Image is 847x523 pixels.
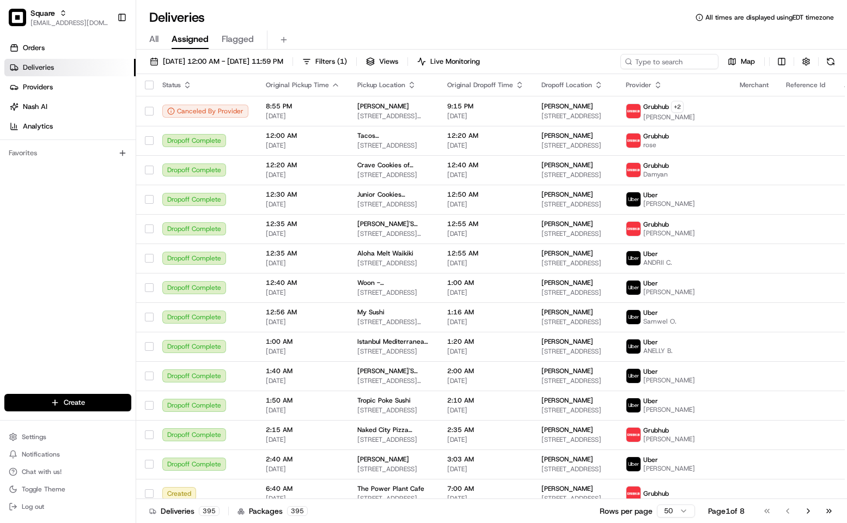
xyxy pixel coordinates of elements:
span: The Power Plant Cafe [357,484,424,493]
span: [PERSON_NAME] [541,278,593,287]
img: uber-new-logo.jpeg [626,192,641,206]
span: [PERSON_NAME] [643,288,695,296]
span: [DATE] [447,200,524,209]
span: [STREET_ADDRESS] [357,141,430,150]
span: 2:40 AM [266,455,340,464]
span: Grubhub [643,220,669,229]
span: [PERSON_NAME] [643,435,695,443]
span: [STREET_ADDRESS] [541,435,608,444]
span: [DATE] [266,465,340,473]
span: [STREET_ADDRESS] [541,288,608,297]
span: [STREET_ADDRESS][PERSON_NAME] [357,494,430,503]
span: [STREET_ADDRESS] [541,171,608,179]
span: [DATE] [447,112,524,120]
span: Status [162,81,181,89]
span: [DATE] [447,376,524,385]
span: Pickup Location [357,81,405,89]
span: [PERSON_NAME] [541,161,593,169]
span: [DATE] [266,347,340,356]
span: Notifications [22,450,60,459]
span: [PERSON_NAME] [357,102,409,111]
span: [STREET_ADDRESS][PERSON_NAME] [357,112,430,120]
span: 12:56 AM [266,308,340,317]
span: [DATE] [266,435,340,444]
span: [DATE] [447,465,524,473]
span: [DATE] 12:00 AM - [DATE] 11:59 PM [163,57,283,66]
span: Grubhub [643,132,669,141]
span: [STREET_ADDRESS] [357,435,430,444]
span: Naked City Pizza Decatur [357,425,430,434]
span: 7:00 AM [447,484,524,493]
span: 8:55 PM [266,102,340,111]
span: [STREET_ADDRESS] [541,112,608,120]
a: Deliveries [4,59,136,76]
button: Create [4,394,131,411]
span: [STREET_ADDRESS] [541,318,608,326]
span: Uber [643,338,658,346]
button: Notifications [4,447,131,462]
span: [STREET_ADDRESS] [357,347,430,356]
img: uber-new-logo.jpeg [626,369,641,383]
button: Filters(1) [297,54,352,69]
span: Merchant [740,81,769,89]
span: [STREET_ADDRESS][PERSON_NAME] [357,318,430,326]
span: Providers [23,82,53,92]
span: 2:35 AM [447,425,524,434]
span: 1:16 AM [447,308,524,317]
span: [DATE] [447,435,524,444]
span: Assigned [172,33,209,46]
img: 5e692f75ce7d37001a5d71f1 [626,163,641,177]
span: 12:20 AM [266,161,340,169]
span: [PERSON_NAME] [541,484,593,493]
span: 1:00 AM [266,337,340,346]
button: [DATE] 12:00 AM - [DATE] 11:59 PM [145,54,288,69]
span: 3:03 AM [447,455,524,464]
div: 395 [287,506,308,516]
span: 1:00 AM [447,278,524,287]
span: Nash AI [23,102,47,112]
span: [STREET_ADDRESS] [541,141,608,150]
span: Istanbul Mediterranean Restaurant (Halal) [357,337,430,346]
span: [PERSON_NAME] [643,113,695,121]
span: Samwel O. [643,317,677,326]
img: 5e692f75ce7d37001a5d71f1 [626,222,641,236]
span: [DATE] [266,288,340,297]
div: Page 1 of 8 [708,506,745,516]
img: 5e692f75ce7d37001a5d71f1 [626,133,641,148]
span: 12:55 AM [447,249,524,258]
span: [PERSON_NAME] [643,229,695,238]
span: Deliveries [23,63,54,72]
span: 12:55 AM [447,220,524,228]
button: [EMAIL_ADDRESS][DOMAIN_NAME] [31,19,108,27]
span: Settings [22,433,46,441]
span: [STREET_ADDRESS] [357,200,430,209]
img: Square [9,9,26,26]
span: Damyan [643,170,669,179]
span: ( 1 ) [337,57,347,66]
span: Junior Cookies ([GEOGRAPHIC_DATA][PERSON_NAME]) [357,190,430,199]
span: 6:40 AM [266,484,340,493]
div: 395 [199,506,220,516]
span: [PERSON_NAME] [541,131,593,140]
span: [DATE] [447,171,524,179]
span: ANELLY B. [643,346,673,355]
span: 1:50 AM [266,396,340,405]
span: Chat with us! [22,467,62,476]
span: [PERSON_NAME] [541,396,593,405]
img: 5e692f75ce7d37001a5d71f1 [626,486,641,501]
span: [PERSON_NAME] [541,220,593,228]
span: [PERSON_NAME]'S BITES [357,220,430,228]
span: [DATE] [266,318,340,326]
div: Packages [237,506,308,516]
span: [DATE] [447,229,524,238]
span: [DATE] [266,200,340,209]
span: Square [31,8,55,19]
span: Tacos [GEOGRAPHIC_DATA][PERSON_NAME] - Restaurant [GEOGRAPHIC_DATA] & [GEOGRAPHIC_DATA] [357,131,430,140]
span: [DATE] [266,259,340,267]
span: [PERSON_NAME] [643,199,695,208]
span: [STREET_ADDRESS][PERSON_NAME] [357,229,430,238]
img: uber-new-logo.jpeg [626,339,641,354]
span: Tropic Poke Sushi [357,396,411,405]
span: Woon - [GEOGRAPHIC_DATA] [357,278,430,287]
button: Settings [4,429,131,445]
